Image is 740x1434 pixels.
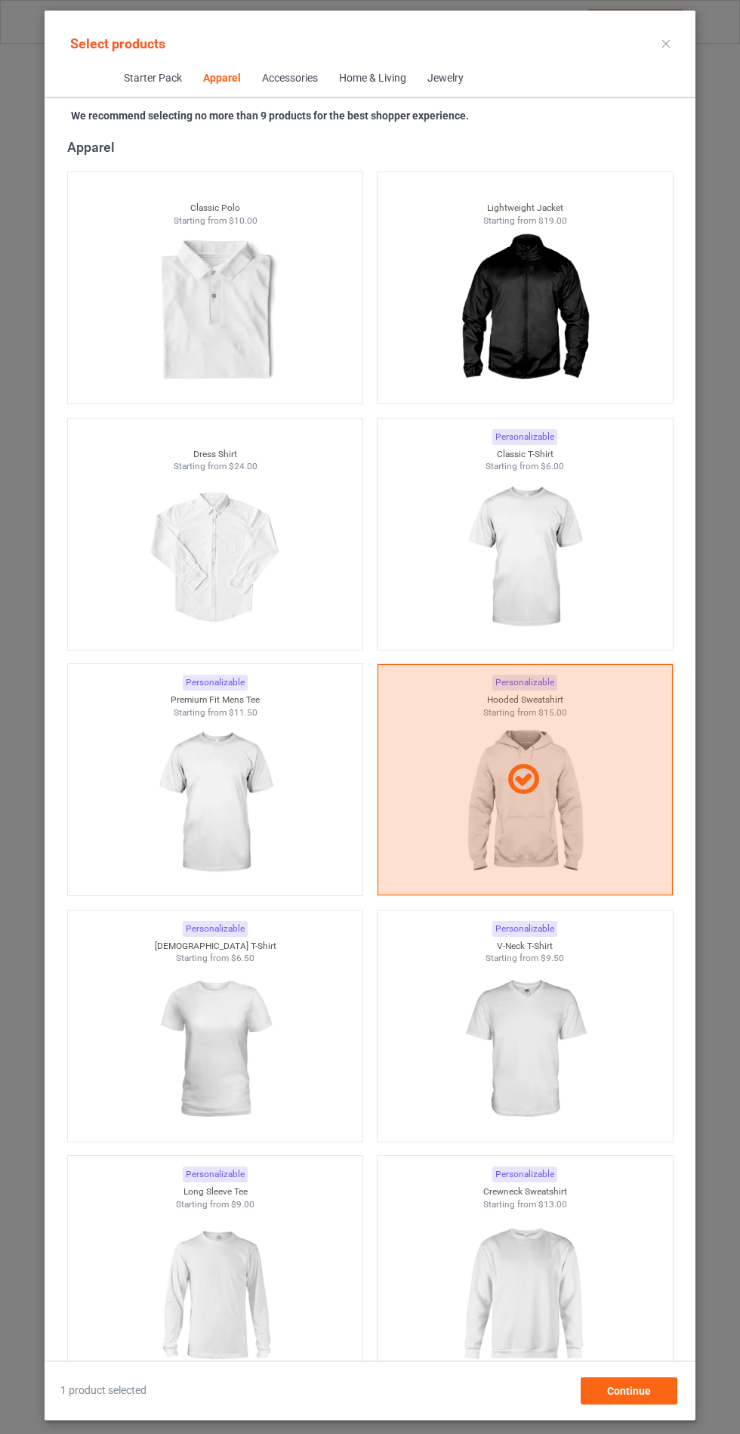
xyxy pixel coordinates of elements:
div: Apparel [67,138,680,156]
div: Jewelry [427,71,463,86]
div: Home & Living [338,71,405,86]
span: $19.00 [538,215,567,226]
span: $6.00 [541,461,564,471]
div: Starting from [378,215,673,227]
div: Premium Fit Mens Tee [68,694,363,706]
span: Starter Pack [113,60,192,97]
div: Long Sleeve Tee [68,1185,363,1198]
img: regular.jpg [147,473,282,642]
div: Starting from [68,952,363,965]
div: Apparel [202,71,240,86]
img: regular.jpg [147,965,282,1134]
span: $9.50 [541,953,564,963]
div: Starting from [68,1198,363,1211]
img: regular.jpg [457,1210,592,1380]
span: Select products [70,36,165,51]
span: $10.00 [228,215,257,226]
div: Personalizable [492,1167,557,1182]
img: regular.jpg [457,227,592,396]
div: V-Neck T-Shirt [378,940,673,953]
div: [DEMOGRAPHIC_DATA] T-Shirt [68,940,363,953]
img: regular.jpg [147,227,282,396]
div: Accessories [261,71,317,86]
div: Dress Shirt [68,448,363,461]
div: Crewneck Sweatshirt [378,1185,673,1198]
div: Personalizable [492,921,557,937]
span: $6.50 [231,953,254,963]
div: Starting from [68,706,363,719]
div: Starting from [378,1198,673,1211]
div: Starting from [68,460,363,473]
span: $9.00 [231,1199,254,1210]
div: Classic Polo [68,202,363,215]
span: $13.00 [538,1199,567,1210]
img: regular.jpg [147,1210,282,1380]
div: Starting from [378,460,673,473]
div: Starting from [378,952,673,965]
div: Personalizable [183,921,248,937]
span: 1 product selected [60,1383,146,1398]
strong: We recommend selecting no more than 9 products for the best shopper experience. [71,110,469,122]
span: Continue [607,1385,651,1397]
span: $24.00 [228,461,257,471]
div: Personalizable [183,1167,248,1182]
img: regular.jpg [457,473,592,642]
div: Starting from [68,215,363,227]
div: Classic T-Shirt [378,448,673,461]
div: Lightweight Jacket [378,202,673,215]
div: Continue [581,1377,677,1405]
img: regular.jpg [147,719,282,888]
span: $11.50 [228,707,257,718]
img: regular.jpg [457,965,592,1134]
div: Personalizable [183,675,248,691]
div: Personalizable [492,429,557,445]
